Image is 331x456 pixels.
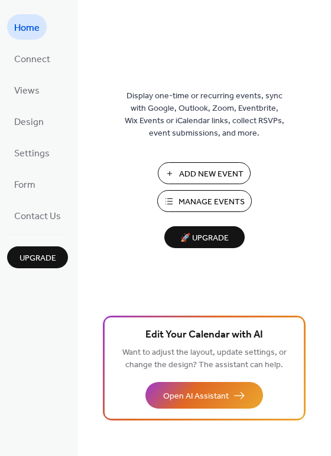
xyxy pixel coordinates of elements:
[14,207,61,226] span: Contact Us
[145,327,263,343] span: Edit Your Calendar with AI
[14,176,35,194] span: Form
[7,246,68,268] button: Upgrade
[164,226,245,248] button: 🚀 Upgrade
[14,50,50,69] span: Connect
[163,390,229,403] span: Open AI Assistant
[7,140,57,165] a: Settings
[157,190,252,212] button: Manage Events
[179,168,244,181] span: Add New Event
[122,345,287,373] span: Want to adjust the layout, update settings, or change the design? The assistant can help.
[7,171,43,197] a: Form
[14,144,50,163] span: Settings
[145,382,263,409] button: Open AI Assistant
[20,252,56,265] span: Upgrade
[125,90,284,140] span: Display one-time or recurring events, sync with Google, Outlook, Zoom, Eventbrite, Wix Events or ...
[158,162,251,184] button: Add New Event
[7,77,47,102] a: Views
[14,113,44,131] span: Design
[7,108,51,134] a: Design
[7,14,47,40] a: Home
[179,196,245,208] span: Manage Events
[7,46,57,71] a: Connect
[7,203,68,228] a: Contact Us
[171,230,238,246] span: 🚀 Upgrade
[14,82,40,100] span: Views
[14,19,40,37] span: Home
